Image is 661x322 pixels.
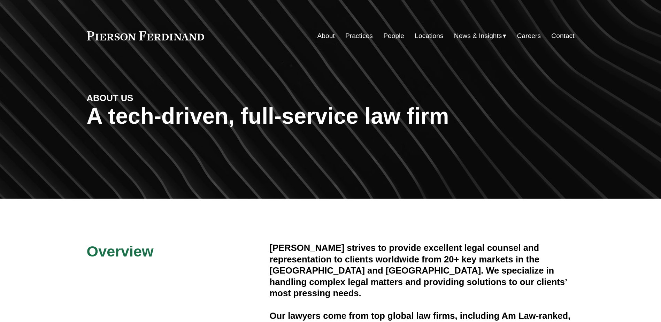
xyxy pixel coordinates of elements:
a: Practices [345,29,373,43]
span: News & Insights [454,30,502,42]
a: Contact [551,29,574,43]
h1: A tech-driven, full-service law firm [87,103,575,129]
h4: [PERSON_NAME] strives to provide excellent legal counsel and representation to clients worldwide ... [270,242,575,299]
a: folder dropdown [454,29,507,43]
a: About [317,29,335,43]
a: People [383,29,404,43]
a: Locations [415,29,443,43]
strong: ABOUT US [87,93,133,103]
a: Careers [517,29,541,43]
span: Overview [87,243,154,260]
